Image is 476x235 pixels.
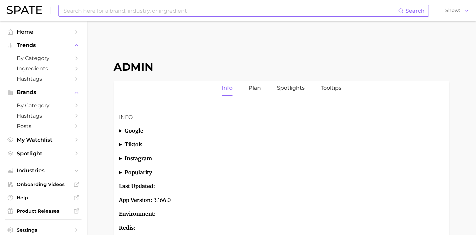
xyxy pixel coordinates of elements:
a: Info [222,81,232,96]
summary: google [119,127,444,135]
summary: instagram [119,154,444,163]
span: Help [17,195,70,201]
span: Posts [17,123,70,129]
span: Home [17,29,70,35]
button: Trends [5,40,82,50]
span: Search [406,8,425,14]
strong: Last Updated: [119,183,155,189]
a: Spotlights [277,81,305,96]
input: Search here for a brand, industry, or ingredient [63,5,398,16]
a: Ingredients [5,63,82,74]
span: Trends [17,42,70,48]
a: Help [5,193,82,203]
a: Product Releases [5,206,82,216]
img: SPATE [7,6,42,14]
strong: Environment: [119,210,156,217]
a: Hashtags [5,74,82,84]
strong: popularity [125,169,152,176]
span: Show [445,9,460,12]
a: Posts [5,121,82,131]
p: 3.166.0 [119,196,444,205]
span: by Category [17,55,70,61]
a: by Category [5,100,82,111]
button: Brands [5,87,82,97]
a: Spotlight [5,148,82,159]
summary: tiktok [119,140,444,149]
span: Settings [17,227,70,233]
span: Hashtags [17,113,70,119]
strong: instagram [125,155,152,162]
span: Hashtags [17,76,70,82]
strong: google [125,127,143,134]
a: Hashtags [5,111,82,121]
span: Spotlight [17,150,70,157]
strong: App Version: [119,197,152,203]
span: Brands [17,89,70,95]
button: Industries [5,166,82,176]
h3: Info [119,113,444,121]
a: Home [5,27,82,37]
button: Show [444,6,471,15]
h1: Admin [114,60,449,73]
span: Onboarding Videos [17,181,70,187]
span: Industries [17,168,70,174]
a: Plan [249,81,261,96]
span: Ingredients [17,65,70,72]
strong: Redis: [119,224,135,231]
a: My Watchlist [5,135,82,145]
a: Onboarding Videos [5,179,82,189]
span: Product Releases [17,208,70,214]
strong: tiktok [125,141,142,148]
summary: popularity [119,168,444,177]
a: Settings [5,225,82,235]
span: My Watchlist [17,137,70,143]
span: by Category [17,102,70,109]
a: by Category [5,53,82,63]
a: Tooltips [321,81,341,96]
